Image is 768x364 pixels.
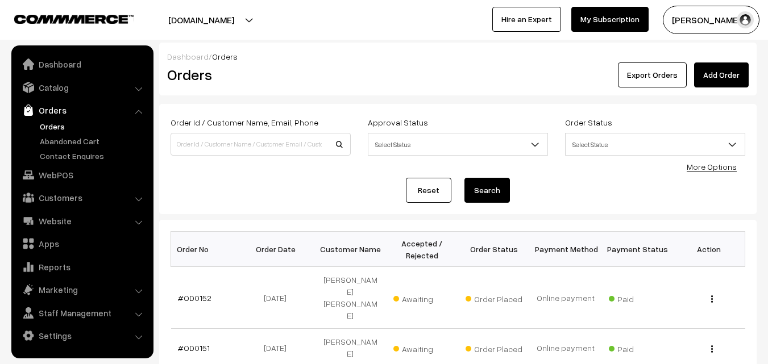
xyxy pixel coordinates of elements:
a: Orders [37,120,150,132]
a: Orders [14,100,150,120]
th: Action [673,232,745,267]
a: Staff Management [14,303,150,323]
span: Select Status [368,135,547,154]
img: Menu [711,345,713,353]
a: Customers [14,187,150,208]
a: Dashboard [167,52,209,61]
span: Order Placed [466,290,522,305]
th: Payment Method [530,232,601,267]
a: WebPOS [14,165,150,185]
a: Add Order [694,62,749,87]
td: Online payment [530,267,601,329]
a: Hire an Expert [492,7,561,32]
label: Order Status [565,116,612,128]
span: Order Placed [466,340,522,355]
a: Website [14,211,150,231]
a: Reports [14,257,150,277]
th: Order Date [243,232,314,267]
a: Abandoned Cart [37,135,150,147]
label: Order Id / Customer Name, Email, Phone [171,116,318,128]
td: [DATE] [243,267,314,329]
a: COMMMERCE [14,11,114,25]
th: Payment Status [601,232,673,267]
span: Awaiting [393,290,450,305]
th: Customer Name [314,232,386,267]
a: Catalog [14,77,150,98]
input: Order Id / Customer Name / Customer Email / Customer Phone [171,133,351,156]
img: user [737,11,754,28]
th: Accepted / Rejected [386,232,458,267]
img: COMMMERCE [14,15,134,23]
span: Select Status [565,133,745,156]
span: Orders [212,52,238,61]
div: / [167,51,749,62]
img: Menu [711,295,713,303]
a: #OD0151 [178,343,210,353]
td: [PERSON_NAME] [PERSON_NAME] [314,267,386,329]
button: [DOMAIN_NAME] [128,6,274,34]
h2: Orders [167,66,350,83]
a: More Options [687,162,737,171]
span: Select Status [566,135,745,154]
a: #OD0152 [178,293,211,303]
span: Paid [609,290,666,305]
a: Dashboard [14,54,150,74]
button: [PERSON_NAME] [663,6,759,34]
span: Paid [609,340,666,355]
button: Export Orders [618,62,687,87]
th: Order No [171,232,243,267]
a: Apps [14,233,150,254]
button: Search [464,178,510,203]
span: Awaiting [393,340,450,355]
a: My Subscription [571,7,649,32]
label: Approval Status [368,116,428,128]
th: Order Status [458,232,530,267]
a: Marketing [14,279,150,300]
span: Select Status [368,133,548,156]
a: Reset [406,178,451,203]
a: Settings [14,325,150,346]
a: Contact Enquires [37,150,150,162]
